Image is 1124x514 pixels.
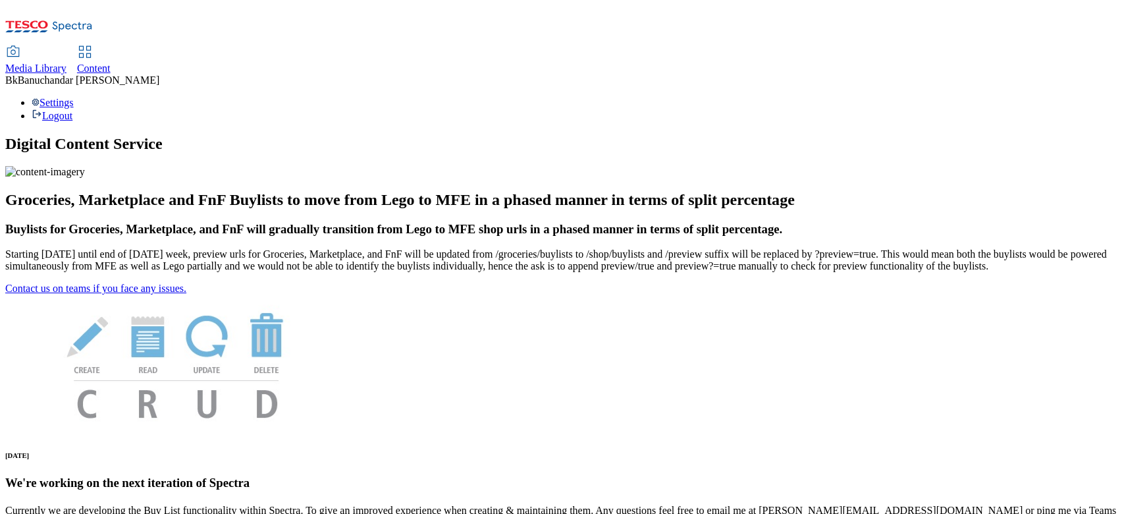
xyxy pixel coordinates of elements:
a: Settings [32,97,74,108]
img: News Image [5,295,348,432]
span: Banuchandar [PERSON_NAME] [18,74,160,86]
p: Starting [DATE] until end of [DATE] week, preview urls for Groceries, Marketplace, and FnF will b... [5,248,1119,272]
span: Content [77,63,111,74]
h3: Buylists for Groceries, Marketplace, and FnF will gradually transition from Lego to MFE shop urls... [5,222,1119,237]
h6: [DATE] [5,451,1119,459]
a: Contact us on teams if you face any issues. [5,283,186,294]
a: Logout [32,110,72,121]
a: Media Library [5,47,67,74]
h3: We're working on the next iteration of Spectra [5,476,1119,490]
span: Media Library [5,63,67,74]
span: Bk [5,74,18,86]
img: content-imagery [5,166,85,178]
a: Content [77,47,111,74]
h2: Groceries, Marketplace and FnF Buylists to move from Lego to MFE in a phased manner in terms of s... [5,191,1119,209]
h1: Digital Content Service [5,135,1119,153]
